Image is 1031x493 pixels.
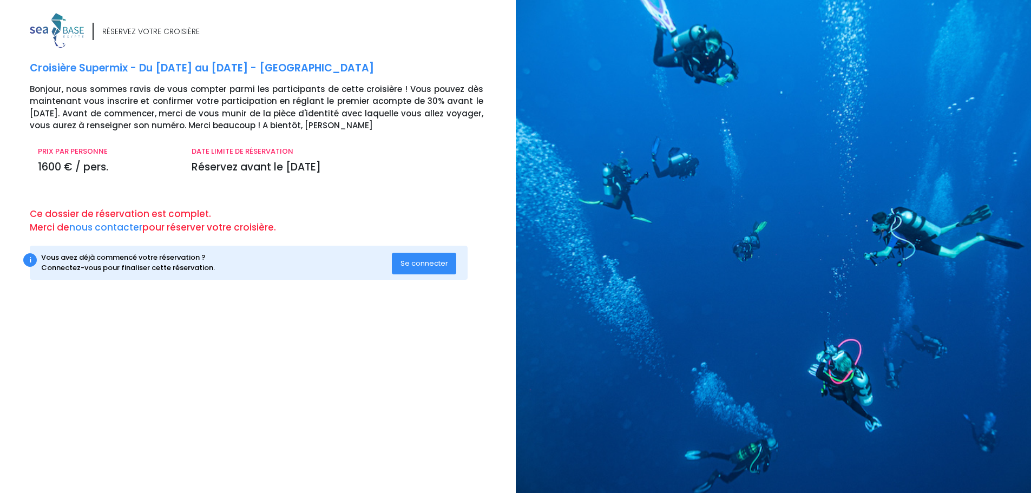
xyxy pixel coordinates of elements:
[30,83,508,132] p: Bonjour, nous sommes ravis de vous compter parmi les participants de cette croisière ! Vous pouve...
[400,258,448,268] span: Se connecter
[392,253,457,274] button: Se connecter
[192,160,483,175] p: Réservez avant le [DATE]
[102,26,200,37] div: RÉSERVEZ VOTRE CROISIÈRE
[392,258,457,267] a: Se connecter
[30,207,508,235] p: Ce dossier de réservation est complet. Merci de pour réserver votre croisière.
[23,253,37,267] div: i
[192,146,483,157] p: DATE LIMITE DE RÉSERVATION
[38,146,175,157] p: PRIX PAR PERSONNE
[38,160,175,175] p: 1600 € / pers.
[41,252,392,273] div: Vous avez déjà commencé votre réservation ? Connectez-vous pour finaliser cette réservation.
[69,221,142,234] a: nous contacter
[30,13,84,48] img: logo_color1.png
[30,61,508,76] p: Croisière Supermix - Du [DATE] au [DATE] - [GEOGRAPHIC_DATA]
